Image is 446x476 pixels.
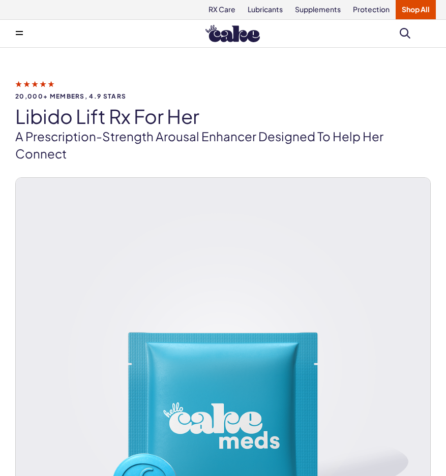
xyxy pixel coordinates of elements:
a: 20,000+ members, 4.9 stars [15,79,431,100]
span: 20,000+ members, 4.9 stars [15,93,431,100]
h1: Libido Lift Rx For Her [15,106,431,127]
img: Hello Cake [205,25,260,42]
p: A prescription-strength arousal enhancer designed to help her connect [15,128,431,162]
